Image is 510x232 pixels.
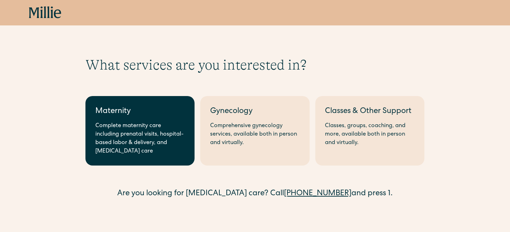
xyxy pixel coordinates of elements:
[325,122,415,147] div: Classes, groups, coaching, and more, available both in person and virtually.
[95,106,185,118] div: Maternity
[210,122,300,147] div: Comprehensive gynecology services, available both in person and virtually.
[210,106,300,118] div: Gynecology
[95,122,185,156] div: Complete maternity care including prenatal visits, hospital-based labor & delivery, and [MEDICAL_...
[85,56,425,73] h1: What services are you interested in?
[325,106,415,118] div: Classes & Other Support
[200,96,309,166] a: GynecologyComprehensive gynecology services, available both in person and virtually.
[284,190,351,198] a: [PHONE_NUMBER]
[315,96,425,166] a: Classes & Other SupportClasses, groups, coaching, and more, available both in person and virtually.
[85,188,425,200] div: Are you looking for [MEDICAL_DATA] care? Call and press 1.
[85,96,195,166] a: MaternityComplete maternity care including prenatal visits, hospital-based labor & delivery, and ...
